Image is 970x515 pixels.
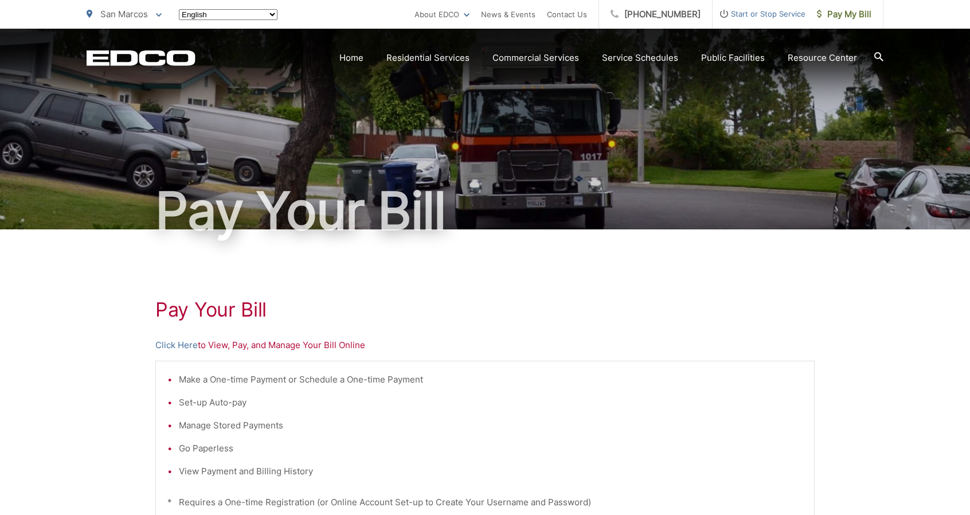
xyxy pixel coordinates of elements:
a: Service Schedules [602,51,678,65]
p: to View, Pay, and Manage Your Bill Online [155,338,815,352]
span: Pay My Bill [817,7,871,21]
a: Resource Center [788,51,857,65]
h1: Pay Your Bill [87,182,883,240]
a: Click Here [155,338,198,352]
p: * Requires a One-time Registration (or Online Account Set-up to Create Your Username and Password) [167,496,803,509]
span: San Marcos [100,9,148,19]
a: Contact Us [547,7,587,21]
li: Go Paperless [179,442,803,455]
a: Home [339,51,363,65]
li: Make a One-time Payment or Schedule a One-time Payment [179,373,803,387]
a: Commercial Services [492,51,579,65]
a: Public Facilities [701,51,765,65]
li: View Payment and Billing History [179,465,803,478]
a: News & Events [481,7,535,21]
a: About EDCO [414,7,470,21]
li: Manage Stored Payments [179,419,803,432]
h1: Pay Your Bill [155,298,815,321]
a: Residential Services [386,51,470,65]
select: Select a language [179,9,277,20]
a: EDCD logo. Return to the homepage. [87,50,195,66]
li: Set-up Auto-pay [179,396,803,409]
